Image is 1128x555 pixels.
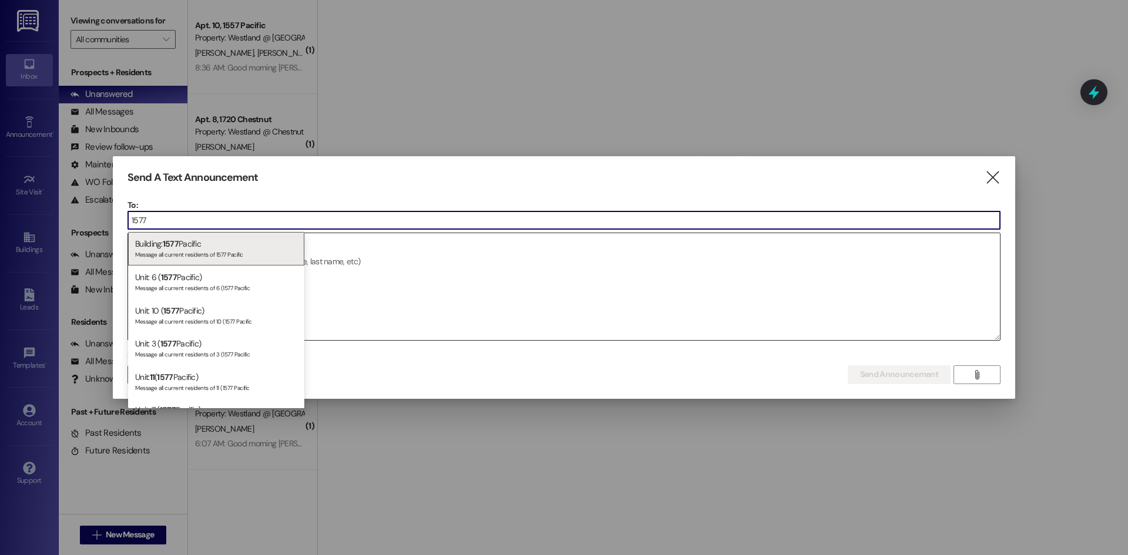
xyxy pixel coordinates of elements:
[127,171,258,184] h3: Send A Text Announcement
[985,171,1001,184] i: 
[163,238,179,249] span: 1577
[161,272,177,282] span: 1577
[135,348,297,358] div: Message all current residents of 3 (1577 Pacific
[135,248,297,258] div: Message all current residents of 1577 Pacific
[848,365,951,384] button: Send Announcement
[128,265,304,299] div: Unit: 6 ( Pacific)
[160,338,176,349] span: 1577
[128,299,304,332] div: Unit: 10 ( Pacific)
[135,382,297,392] div: Message all current residents of 11 (1577 Pacific
[150,372,155,382] span: 11
[163,305,179,316] span: 1577
[128,211,1000,229] input: Type to select the units, buildings, or communities you want to message. (e.g. 'Unit 1A', 'Buildi...
[860,368,938,381] span: Send Announcement
[127,347,265,365] label: Select announcement type (optional)
[127,199,1001,211] p: To:
[157,372,173,382] span: 1577
[128,332,304,365] div: Unit: 3 ( Pacific)
[160,405,176,415] span: 1577
[135,282,297,292] div: Message all current residents of 6 (1577 Pacific
[128,398,304,432] div: Unit: 7 ( Pacific)
[135,315,297,325] div: Message all current residents of 10 (1577 Pacific
[128,232,304,265] div: Building: Pacific
[128,365,304,399] div: Unit: ( Pacific)
[972,370,981,379] i: 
